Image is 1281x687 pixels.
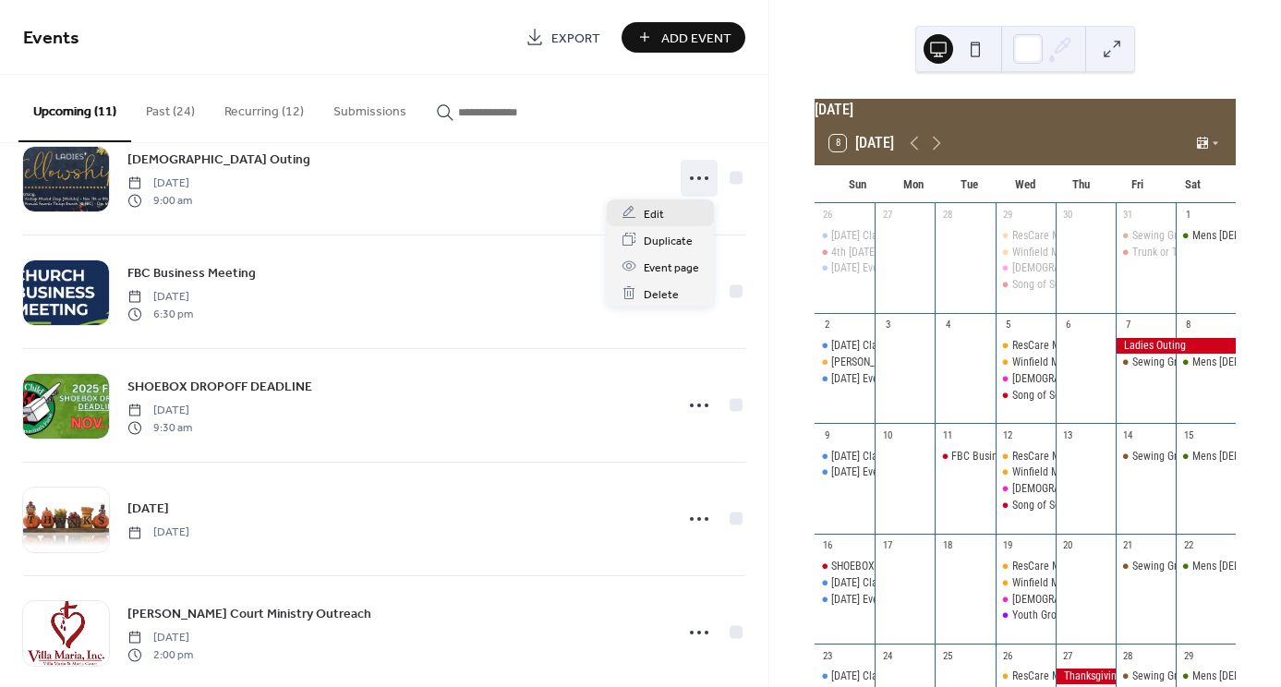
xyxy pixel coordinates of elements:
div: 20 [1061,539,1075,553]
div: Ladies Bible Study [996,371,1056,387]
span: [DATE] [127,289,193,306]
div: 5 [1001,319,1015,332]
div: Song of Solomon Study [1012,388,1116,404]
button: Upcoming (11) [18,75,131,142]
div: 17 [880,539,894,553]
div: FBC Business Meeting [935,449,995,464]
div: 21 [1121,539,1135,553]
div: 31 [1121,209,1135,223]
div: Ladies Outing [1116,338,1236,354]
div: Mens Bible Study [1176,449,1236,464]
span: Add Event [661,29,731,48]
div: 4th Sunday - Communion & Fellowship Meal [815,245,875,260]
span: [PERSON_NAME] Court Ministry Outreach [127,605,371,624]
button: 8[DATE] [823,130,900,156]
div: [DEMOGRAPHIC_DATA] [DEMOGRAPHIC_DATA] Study [1012,260,1246,276]
div: Song of Solomon Study [996,388,1056,404]
div: Sunday Classes/Service [815,338,875,354]
a: SHOEBOX DROPOFF DEADLINE [127,376,312,397]
div: 1 [1181,209,1195,223]
div: [DATE] Classes/Service [831,449,934,464]
div: [DATE] Evening Worship [831,592,937,608]
span: [DATE] [127,175,192,192]
div: Sunday Evening Worship [815,260,875,276]
div: [DATE] Classes/Service [831,338,934,354]
div: Winfield Ministry Outreach [1012,245,1131,260]
div: Sewing Group [1116,228,1176,244]
a: FBC Business Meeting [127,262,256,283]
div: Thanksgiving [1056,669,1116,684]
button: Submissions [319,75,421,140]
div: [DATE] [815,99,1236,121]
button: Past (24) [131,75,210,140]
div: ResCare Ministry Outreach [1012,338,1132,354]
div: FBC Business Meeting [951,449,1052,464]
div: 15 [1181,428,1195,442]
div: Sewing Group [1116,355,1176,370]
div: Mens Bible Study [1176,355,1236,370]
button: Add Event [622,22,745,53]
span: FBC Business Meeting [127,264,256,283]
div: [DEMOGRAPHIC_DATA] [DEMOGRAPHIC_DATA] Study [1012,481,1246,497]
div: ResCare Ministry Outreach [996,669,1056,684]
div: Winfield Ministry Outreach [996,355,1056,370]
div: Fri [1109,166,1166,203]
div: 13 [1061,428,1075,442]
div: Winfield Ministry Outreach [996,464,1056,480]
div: Sunday Classes/Service [815,228,875,244]
div: ResCare Ministry Outreach [996,338,1056,354]
div: 18 [940,539,954,553]
a: [PERSON_NAME] Court Ministry Outreach [127,603,371,624]
div: ResCare Ministry Outreach [996,449,1056,464]
div: Maria Court Ministry Outreach [815,355,875,370]
div: 22 [1181,539,1195,553]
span: Events [23,20,79,56]
div: Winfield Ministry Outreach [1012,355,1131,370]
div: 11 [940,428,954,442]
div: [DATE] Evening Worship [831,260,937,276]
div: 6 [1061,319,1075,332]
div: [DEMOGRAPHIC_DATA] [DEMOGRAPHIC_DATA] Study [1012,371,1246,387]
div: 9 [820,428,834,442]
div: 3 [880,319,894,332]
div: Thu [1053,166,1109,203]
div: Trunk or Treat [1132,245,1196,260]
div: Mens Bible Study [1176,228,1236,244]
div: Sun [829,166,886,203]
div: SHOEBOX DROPOFF DEADLINE [815,559,875,574]
div: 7 [1121,319,1135,332]
div: Sewing Group [1116,449,1176,464]
div: Winfield Ministry Outreach [996,575,1056,591]
div: 26 [820,209,834,223]
div: Sunday Classes/Service [815,669,875,684]
div: Winfield Ministry Outreach [1012,575,1131,591]
div: 29 [1181,649,1195,663]
div: 12 [1001,428,1015,442]
div: Sewing Group [1132,449,1194,464]
div: [DATE] Evening Worship [831,464,937,480]
div: Sunday Evening Worship [815,371,875,387]
div: [PERSON_NAME] Court Ministry Outreach [831,355,1015,370]
div: 25 [940,649,954,663]
a: Export [512,22,614,53]
div: ResCare Ministry Outreach [1012,449,1132,464]
div: SHOEBOX DROPOFF DEADLINE [831,559,968,574]
div: ResCare Ministry Outreach [996,228,1056,244]
div: Sunday Evening Worship [815,592,875,608]
button: Recurring (12) [210,75,319,140]
div: Sat [1165,166,1221,203]
div: [DATE] Evening Worship [831,371,937,387]
span: Duplicate [644,231,693,250]
div: 27 [880,209,894,223]
div: Sewing Group [1116,559,1176,574]
div: 4th [DATE] - Communion & Fellowship Meal [831,245,1024,260]
div: 8 [1181,319,1195,332]
div: [DATE] Classes/Service [831,228,934,244]
div: Song of Solomon Study [996,498,1056,513]
div: Sewing Group [1132,228,1194,244]
div: Ladies Bible Study [996,481,1056,497]
span: [DATE] [127,500,169,519]
div: 23 [820,649,834,663]
div: Trunk or Treat [1116,245,1176,260]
